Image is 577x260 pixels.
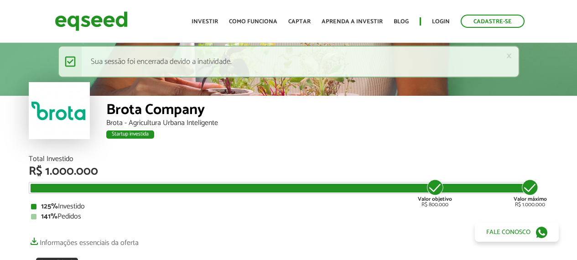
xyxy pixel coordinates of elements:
[461,15,525,28] a: Cadastre-se
[418,195,452,203] strong: Valor objetivo
[29,234,139,247] a: Informações essenciais da oferta
[41,200,58,213] strong: 125%
[229,19,277,25] a: Como funciona
[29,166,549,177] div: R$ 1.000.000
[322,19,383,25] a: Aprenda a investir
[514,195,547,203] strong: Valor máximo
[106,103,549,120] div: Brota Company
[31,213,546,220] div: Pedidos
[475,223,559,242] a: Fale conosco
[192,19,218,25] a: Investir
[31,203,546,210] div: Investido
[394,19,409,25] a: Blog
[418,178,452,208] div: R$ 800.000
[29,156,549,163] div: Total Investido
[41,210,57,223] strong: 141%
[514,178,547,208] div: R$ 1.000.000
[106,130,154,139] div: Startup investida
[106,120,549,127] div: Brota - Agricultura Urbana Inteligente
[506,51,512,61] a: ×
[432,19,450,25] a: Login
[288,19,311,25] a: Captar
[55,9,128,33] img: EqSeed
[58,46,520,78] div: Sua sessão foi encerrada devido a inatividade.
